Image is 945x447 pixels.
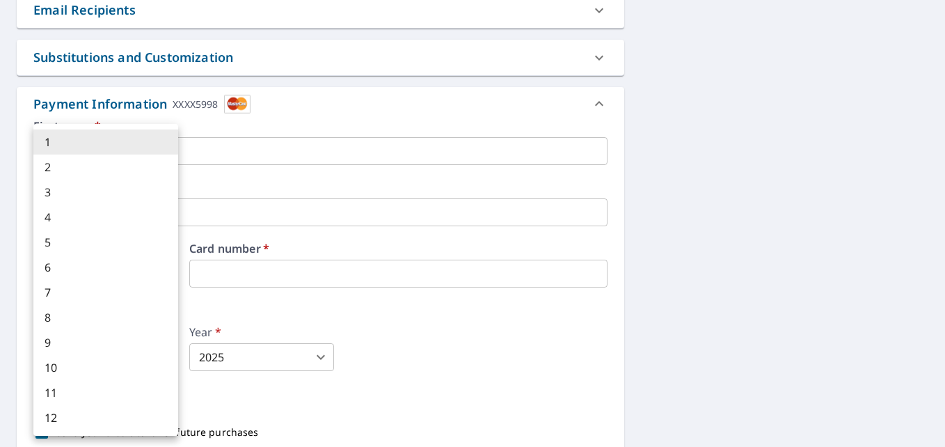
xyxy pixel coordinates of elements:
li: 3 [33,180,178,205]
li: 2 [33,155,178,180]
li: 11 [33,380,178,405]
li: 5 [33,230,178,255]
li: 12 [33,405,178,430]
li: 1 [33,130,178,155]
li: 9 [33,330,178,355]
li: 4 [33,205,178,230]
li: 7 [33,280,178,305]
li: 6 [33,255,178,280]
li: 8 [33,305,178,330]
li: 10 [33,355,178,380]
